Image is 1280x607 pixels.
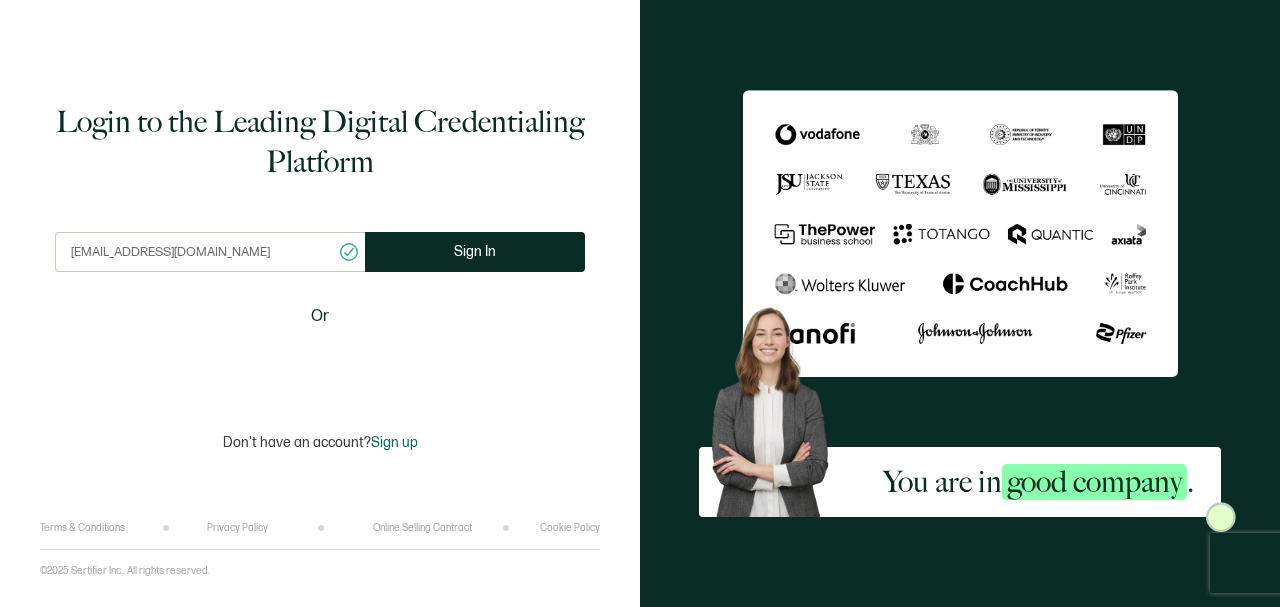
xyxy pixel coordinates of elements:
[223,434,418,451] p: Don't have an account?
[1002,464,1187,500] span: good company
[55,102,585,182] h1: Login to the Leading Digital Credentialing Platform
[365,232,585,272] button: Sign In
[55,232,365,272] input: Enter your work email address
[540,522,600,534] a: Cookie Policy
[454,244,496,259] span: Sign In
[40,565,210,577] p: ©2025 Sertifier Inc.. All rights reserved.
[207,522,268,534] a: Privacy Policy
[40,522,125,534] a: Terms & Conditions
[311,304,329,329] span: Or
[1206,502,1236,532] img: Sertifier Login
[373,522,472,534] a: Online Selling Contract
[883,462,1194,502] h2: You are in .
[699,297,856,517] img: Sertifier Login - You are in <span class="strong-h">good company</span>. Hero
[338,241,360,263] ion-icon: checkmark circle outline
[195,342,445,386] iframe: Sign in with Google Button
[743,90,1178,377] img: Sertifier Login - You are in <span class="strong-h">good company</span>.
[371,434,418,451] span: Sign up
